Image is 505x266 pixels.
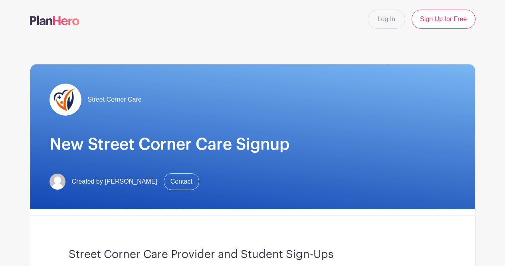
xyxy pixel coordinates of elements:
[50,84,81,116] img: SCC%20PlanHero.png
[69,248,437,262] h3: Street Corner Care Provider and Student Sign-Ups
[412,10,475,29] a: Sign Up for Free
[50,135,456,154] h1: New Street Corner Care Signup
[30,16,79,25] img: logo-507f7623f17ff9eddc593b1ce0a138ce2505c220e1c5a4e2b4648c50719b7d32.svg
[72,177,157,186] span: Created by [PERSON_NAME]
[50,174,65,190] img: default-ce2991bfa6775e67f084385cd625a349d9dcbb7a52a09fb2fda1e96e2d18dcdb.png
[88,95,142,104] span: Street Corner Care
[368,10,405,29] a: Log In
[164,173,199,190] a: Contact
